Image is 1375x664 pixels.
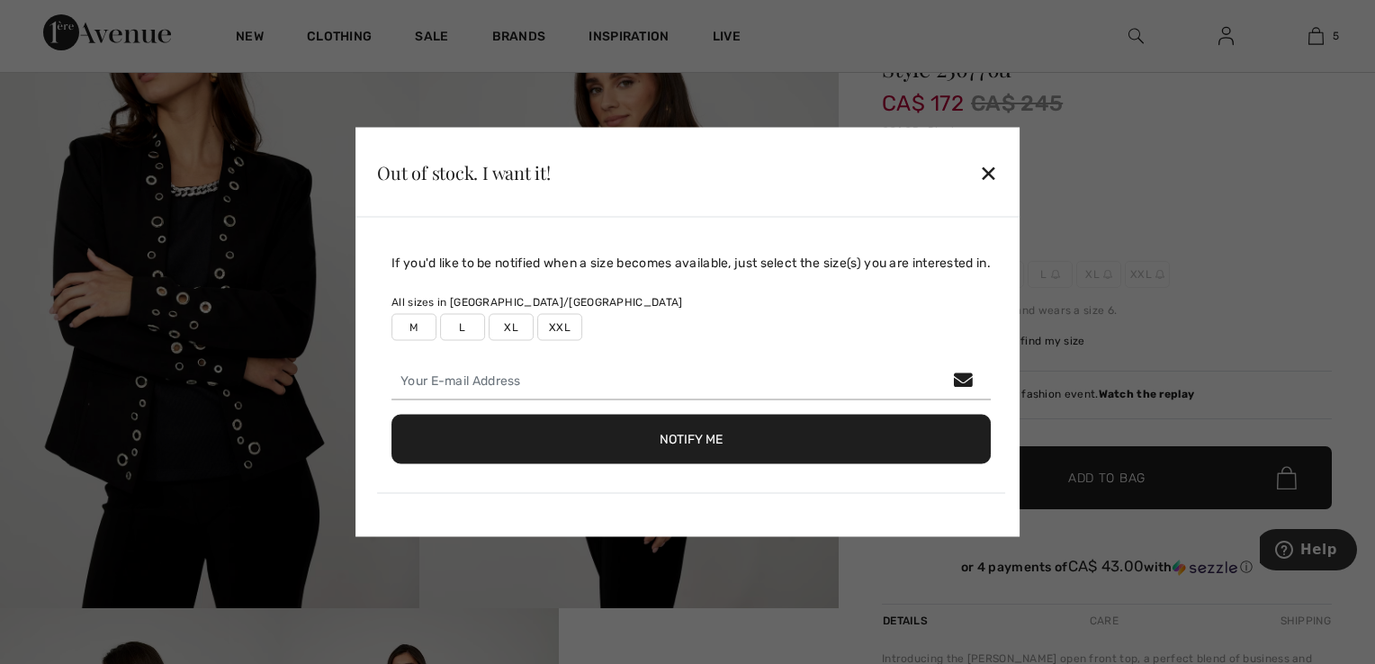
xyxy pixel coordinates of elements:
label: XL [489,314,534,341]
span: Help [40,13,77,29]
label: XXL [537,314,582,341]
div: If you'd like to be notified when a size becomes available, just select the size(s) you are inter... [391,254,991,273]
div: Out of stock. I want it! [377,163,551,181]
input: Your E-mail Address [391,363,991,400]
button: Notify Me [391,415,991,464]
label: L [440,314,485,341]
div: All sizes in [GEOGRAPHIC_DATA]/[GEOGRAPHIC_DATA] [391,294,991,310]
label: M [391,314,436,341]
div: ✕ [979,153,998,191]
